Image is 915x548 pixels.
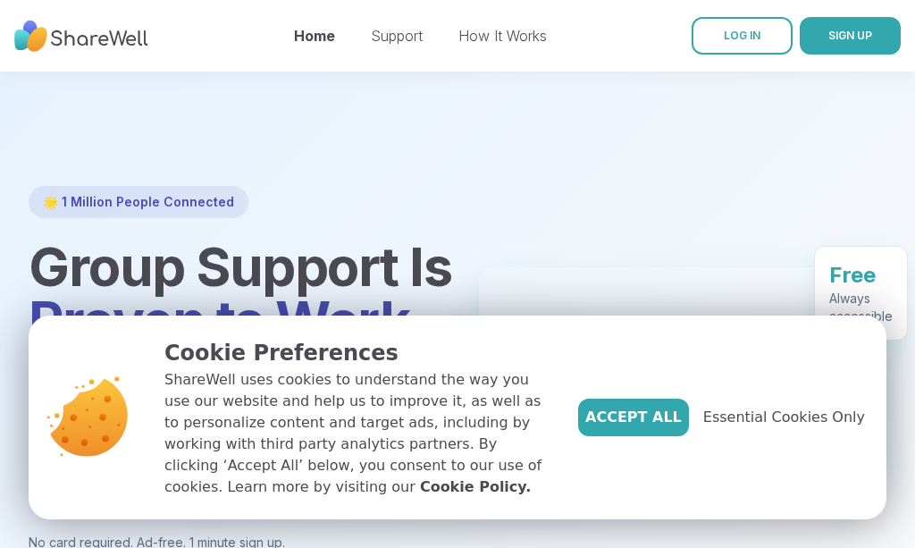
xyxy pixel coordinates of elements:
[703,407,865,428] span: Essential Cookies Only
[578,399,689,436] button: Accept All
[585,407,682,428] span: Accept All
[14,12,148,61] img: ShareWell Nav Logo
[828,29,872,42] span: SIGN UP
[692,17,793,55] a: LOG IN
[829,286,893,322] div: Always accessible
[164,337,550,369] p: Cookie Preferences
[29,186,248,218] div: 🌟 1 Million People Connected
[164,369,550,498] p: ShareWell uses cookies to understand the way you use our website and help us to improve it, as we...
[29,288,409,352] span: Proven to Work
[420,476,531,498] a: Cookie Policy.
[371,27,423,45] a: Support
[724,29,760,42] span: LOG IN
[800,17,901,55] button: SIGN UP
[294,27,335,45] a: Home
[458,27,547,45] a: How It Works
[29,240,436,347] h1: Group Support Is
[829,257,893,286] div: Free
